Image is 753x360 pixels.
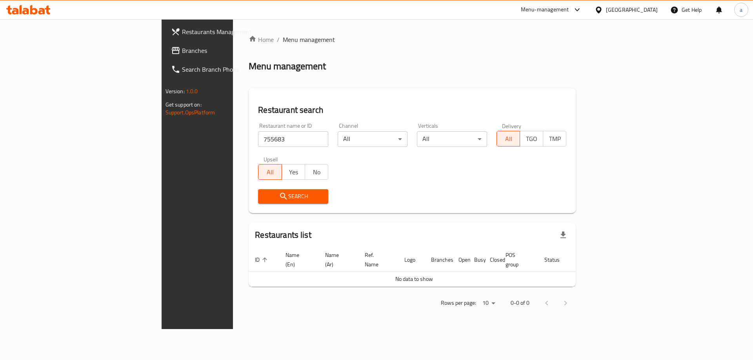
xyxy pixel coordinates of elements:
[484,248,499,272] th: Closed
[182,27,281,36] span: Restaurants Management
[554,226,573,244] div: Export file
[255,255,270,264] span: ID
[258,131,328,147] input: Search for restaurant name or ID..
[249,60,326,72] h2: Menu management
[165,41,287,60] a: Branches
[258,164,282,180] button: All
[520,131,543,147] button: TGO
[365,250,389,269] span: Ref. Name
[497,131,520,147] button: All
[255,229,311,241] h2: Restaurants list
[441,298,476,308] p: Rows per page:
[182,46,281,55] span: Branches
[398,248,425,272] th: Logo
[166,107,215,118] a: Support.OpsPlatform
[546,133,563,145] span: TMP
[543,131,566,147] button: TMP
[285,166,302,178] span: Yes
[249,248,606,287] table: enhanced table
[325,250,349,269] span: Name (Ar)
[249,35,576,44] nav: breadcrumb
[511,298,529,308] p: 0-0 of 0
[182,65,281,74] span: Search Branch Phone
[308,166,325,178] span: No
[262,166,278,178] span: All
[258,104,566,116] h2: Restaurant search
[740,5,742,14] span: a
[606,5,658,14] div: [GEOGRAPHIC_DATA]
[395,274,433,284] span: No data to show
[506,250,529,269] span: POS group
[165,60,287,79] a: Search Branch Phone
[523,133,540,145] span: TGO
[282,164,305,180] button: Yes
[521,5,569,14] div: Menu-management
[479,297,498,309] div: Rows per page:
[186,86,198,96] span: 1.0.0
[283,35,335,44] span: Menu management
[544,255,570,264] span: Status
[165,22,287,41] a: Restaurants Management
[305,164,328,180] button: No
[468,248,484,272] th: Busy
[500,133,517,145] span: All
[258,189,328,204] button: Search
[286,250,309,269] span: Name (En)
[264,156,278,162] label: Upsell
[166,99,202,110] span: Get support on:
[452,248,468,272] th: Open
[425,248,452,272] th: Branches
[502,123,522,128] label: Delivery
[417,131,487,147] div: All
[264,192,322,201] span: Search
[166,86,185,96] span: Version:
[338,131,408,147] div: All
